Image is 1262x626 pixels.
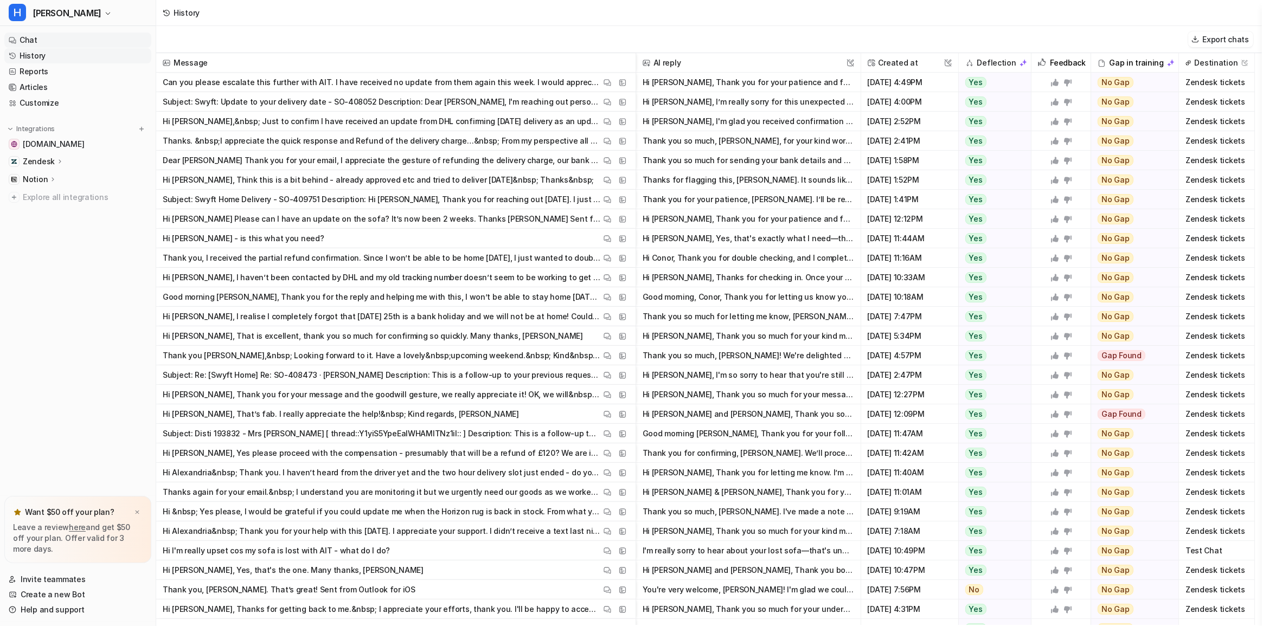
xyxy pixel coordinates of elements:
button: No Gap [1091,268,1171,287]
button: Yes [959,307,1026,326]
button: Hi [PERSON_NAME] and [PERSON_NAME], Thank you so much for keeping us updated and working together... [643,404,854,424]
span: [DATE] 11:16AM [866,248,954,268]
button: Yes [959,541,1026,560]
span: [DATE] 10:18AM [866,287,954,307]
span: Zendesk tickets [1183,209,1250,229]
button: No Gap [1091,463,1171,482]
span: Yes [965,194,986,205]
button: No Gap [1091,287,1171,307]
span: No Gap [1098,116,1133,127]
span: [DATE] 4:49PM [866,73,954,92]
a: Explore all integrations [4,190,151,205]
span: [DATE] 4:00PM [866,92,954,112]
button: Yes [959,599,1026,619]
p: Hi [PERSON_NAME],&nbsp; Just to confirm I have received an update from DHL confirming [DATE] deli... [163,112,601,131]
p: Subject: Re: [Swyft Home] Re: SO-408473 ∙ [PERSON_NAME] Description: This is a follow-up to your ... [163,365,601,385]
span: Zendesk tickets [1183,248,1250,268]
button: No Gap [1091,112,1171,131]
button: Hi [PERSON_NAME], Thank you so much for your kind message—I'm really glad I could help confirm yo... [643,326,854,346]
span: [DATE] 2:47PM [866,365,954,385]
button: No Gap [1091,190,1171,209]
p: Subject: Swyft: Update to your delivery date - SO-408052 Description: Dear [PERSON_NAME], I'm rea... [163,92,601,112]
span: Yes [965,175,986,185]
span: Created at [866,53,954,73]
button: Hi [PERSON_NAME], Thank you for your patience and for sharing your concerns. I completely underst... [643,73,854,92]
span: [DATE] 11:42AM [866,443,954,463]
h2: Feedback [1050,53,1086,73]
a: here [69,522,86,532]
p: Thank you [PERSON_NAME],&nbsp; Looking forward to it. Have a lovely&nbsp;upcoming weekend.&nbsp; ... [163,346,601,365]
span: H [9,4,26,21]
span: No Gap [1098,135,1133,146]
button: No Gap [1091,385,1171,404]
button: Good morning, Conor, Thank you for letting us know your preferred delivery date and confirming ac... [643,287,854,307]
span: [DATE] 10:33AM [866,268,954,287]
p: Hi [PERSON_NAME], That is excellent, thank you so much for confirming so quickly. Many thanks, [P... [163,326,583,346]
button: Yes [959,365,1026,385]
span: Yes [965,467,986,478]
button: No Gap [1091,92,1171,112]
a: Customize [4,95,151,111]
span: Yes [965,409,986,420]
button: Thank you so much, [PERSON_NAME]! We're delighted everything is set for your replacement [DATE][D... [643,346,854,365]
button: Hi [PERSON_NAME], Thank you for your patience and for reaching out again—I'm so sorry for how lon... [643,209,854,229]
span: Yes [965,214,986,224]
button: Hi [PERSON_NAME], Thank you for letting me know. I’m sorry for the worry this delay has caused—yo... [643,463,854,482]
span: Zendesk tickets [1183,599,1250,619]
a: swyfthome.com[DOMAIN_NAME] [4,137,151,152]
span: No Gap [1098,370,1133,380]
button: Good morning [PERSON_NAME], Thank you for your follow-up regarding the return for Mrs [PERSON_NAM... [643,424,854,443]
img: Zendesk [11,158,17,165]
button: Hi [PERSON_NAME], I'm so sorry to hear that you're still missing one of your boxes, especially af... [643,365,854,385]
button: Gap Found [1091,346,1171,365]
button: Yes [959,287,1026,307]
span: Zendesk tickets [1183,268,1250,287]
span: Yes [965,604,986,615]
span: Yes [965,506,986,517]
p: Hi [PERSON_NAME], That’s fab. I really appreciate the help!&nbsp; Kind regards, [PERSON_NAME] [163,404,519,424]
button: No Gap [1091,521,1171,541]
span: Gap Found [1098,350,1145,361]
p: Notion [23,174,48,185]
span: Yes [965,487,986,498]
button: No Gap [1091,502,1171,521]
span: Yes [965,311,986,322]
span: Yes [965,448,986,459]
button: No Gap [1091,541,1171,560]
img: Notion [11,176,17,183]
button: Yes [959,131,1026,151]
button: No Gap [1091,580,1171,599]
button: Hi [PERSON_NAME], I'm glad you received confirmation from DHL for your [DATE] delivery. For DHL s... [643,112,854,131]
button: Yes [959,463,1026,482]
span: Zendesk tickets [1183,521,1250,541]
button: Yes [959,170,1026,190]
span: No Gap [1098,526,1133,537]
button: Yes [959,482,1026,502]
button: No Gap [1091,482,1171,502]
span: [DATE] 12:12PM [866,209,954,229]
span: Zendesk tickets [1183,580,1250,599]
p: Hi [PERSON_NAME], Think this is a bit behind - already approved etc and tried to deliver [DATE]&n... [163,170,594,190]
p: Subject: Disti 193832 - Mrs [PERSON_NAME] [ thread::Y1yiS5YpeEaIWHAMlTNz1iI:: ] Description: This... [163,424,601,443]
span: Yes [965,565,986,576]
span: No Gap [1098,175,1133,185]
span: Zendesk tickets [1183,482,1250,502]
span: Zendesk tickets [1183,424,1250,443]
button: No Gap [1091,248,1171,268]
span: AI reply [640,53,856,73]
button: Yes [959,424,1026,443]
span: Message [161,53,631,73]
span: [DATE] 9:19AM [866,502,954,521]
span: No Gap [1098,253,1133,263]
button: No Gap [1091,73,1171,92]
button: No Gap [1091,209,1171,229]
span: Yes [965,233,986,244]
span: Zendesk tickets [1183,346,1250,365]
img: explore all integrations [9,192,20,203]
span: No Gap [1098,545,1133,556]
a: Articles [4,80,151,95]
a: Invite teammates [4,572,151,587]
span: Zendesk tickets [1183,463,1250,482]
span: Yes [965,292,986,302]
button: Yes [959,326,1026,346]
